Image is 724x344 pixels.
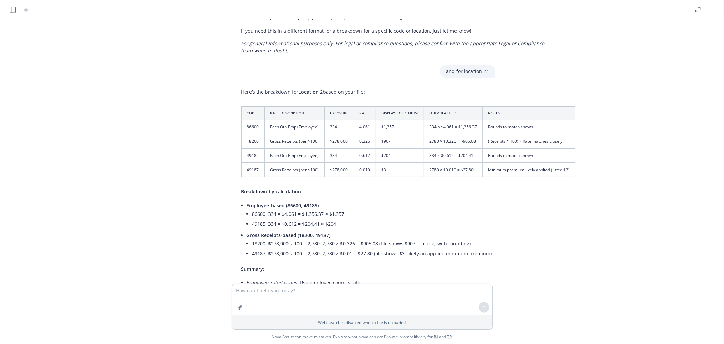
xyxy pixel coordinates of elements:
th: Notes [483,107,575,120]
span: Summary [241,265,263,272]
span: Employee-based (86600, 49185): [247,202,320,209]
td: 334 [324,120,354,134]
td: $204 [376,149,424,163]
p: Here’s the breakdown for based on your file: [241,88,576,96]
li: : Use employee count × rate. [247,278,576,288]
td: 0.010 [354,163,376,177]
td: 4.061 [354,120,376,134]
td: (Receipts ÷ 100) × Rate matches closely [483,134,575,148]
a: BI [434,334,438,340]
em: For general informational purposes only. For legal or compliance questions, please confirm with t... [241,40,545,54]
th: Basis Description [264,107,324,120]
td: Gross Receipts (per $100) [264,163,324,177]
li: 49185: 334 × $0.612 = $204.41 ≈ $204 [252,219,576,229]
td: 49185 [241,149,264,163]
td: $3 [376,163,424,177]
p: : [241,265,576,272]
td: Gross Receipts (per $100) [264,134,324,148]
td: $1,357 [376,120,424,134]
a: TR [447,334,452,340]
td: 0.326 [354,134,376,148]
th: Formula Used [424,107,483,120]
td: 334 × $4.061 = $1,356.37 [424,120,483,134]
span: Nova Assist can make mistakes. Explore what Nova can do: Browse prompt library for and [272,330,452,344]
td: $278,000 [324,163,354,177]
td: $907 [376,134,424,148]
th: Exposure [324,107,354,120]
td: 2780 × $0.326 = $905.08 [424,134,483,148]
td: 18200 [241,134,264,148]
td: Each Oth Emp (Employee) [264,120,324,134]
td: Each Oth Emp (Employee) [264,149,324,163]
td: 334 × $0.612 = $204.41 [424,149,483,163]
span: Location 2 [299,89,323,95]
th: Code [241,107,264,120]
span: Breakdown by calculation: [241,188,303,195]
td: Minimum premium likely applied (listed $3) [483,163,575,177]
li: 49187: $278,000 ÷ 100 = 2,780; 2,780 × $0.01 = $27.80 (file shows $3; likely an applied minimum p... [252,248,576,258]
li: 18200: $278,000 ÷ 100 = 2,780; 2,780 × $0.326 = $905.08 (file shows $907 — close, with rounding) [252,239,576,248]
td: 86600 [241,120,264,134]
th: Displayed Premium [376,107,424,120]
li: 86600: 334 × $4.061 = $1,356.37 ≈ $1,357 [252,209,576,219]
td: 49187 [241,163,264,177]
td: $278,000 [324,134,354,148]
p: Web search is disabled when a file is uploaded [236,320,488,325]
td: Rounds to match shown [483,120,575,134]
p: If you need this in a different format, or a breakdown for a specific code or location, just let ... [241,27,555,34]
td: Rounds to match shown [483,149,575,163]
span: Gross Receipts-based (18200, 49187): [247,232,332,238]
td: 334 [324,149,354,163]
p: and for location 2? [446,68,488,75]
th: Rate [354,107,376,120]
em: Employee-rated codes [247,279,297,286]
td: 2780 × $0.010 = $27.80 [424,163,483,177]
td: 0.612 [354,149,376,163]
